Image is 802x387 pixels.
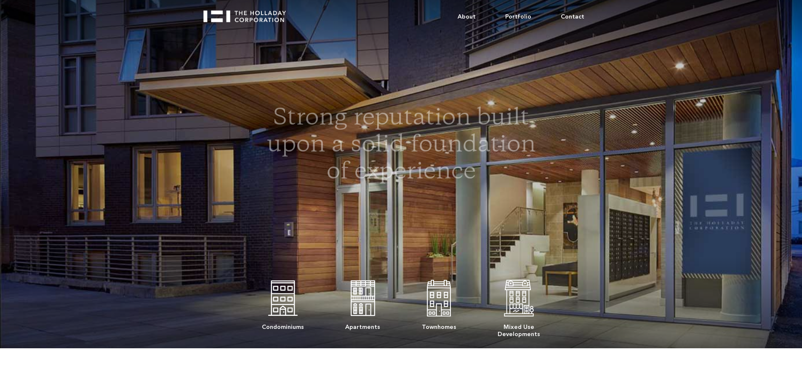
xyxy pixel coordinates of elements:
a: home [203,4,293,22]
div: Townhomes [422,319,456,331]
div: Condominiums [262,319,304,331]
a: Portfolio [490,4,546,29]
div: Mixed Use Developments [498,319,540,338]
div: Apartments [345,319,380,331]
h1: Strong reputation built upon a solid foundation of experience [263,105,540,186]
a: Contact [546,4,599,29]
a: About [443,4,490,29]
